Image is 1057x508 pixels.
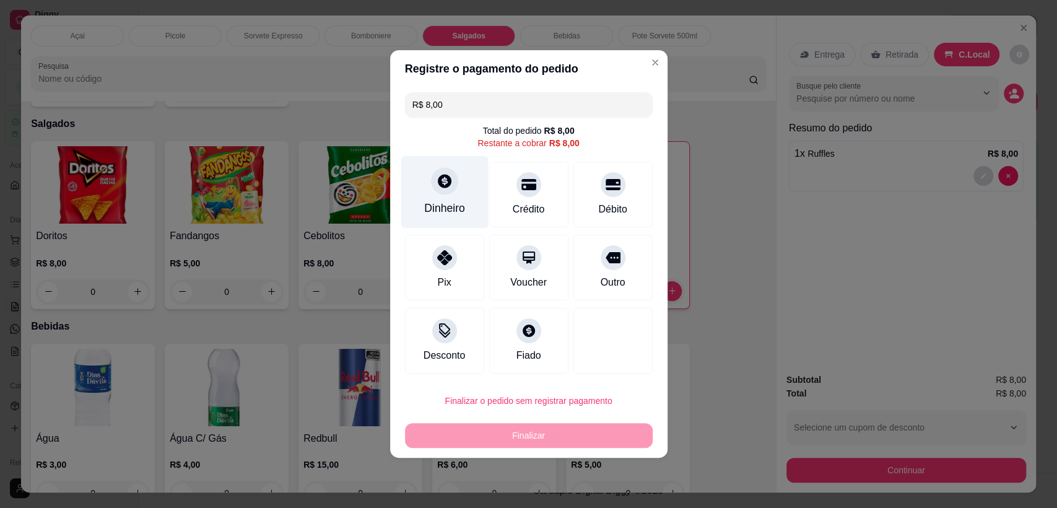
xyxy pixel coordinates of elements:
[544,125,574,137] div: R$ 8,00
[412,92,645,117] input: Ex.: hambúrguer de cordeiro
[424,200,465,216] div: Dinheiro
[600,275,625,290] div: Outro
[516,348,541,363] div: Fiado
[510,275,547,290] div: Voucher
[645,53,665,72] button: Close
[482,125,574,137] div: Total do pedido
[424,348,466,363] div: Desconto
[405,388,653,413] button: Finalizar o pedido sem registrar pagamento
[437,275,451,290] div: Pix
[390,50,668,87] header: Registre o pagamento do pedido
[549,137,580,149] div: R$ 8,00
[477,137,579,149] div: Restante a cobrar
[598,202,627,217] div: Débito
[513,202,545,217] div: Crédito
